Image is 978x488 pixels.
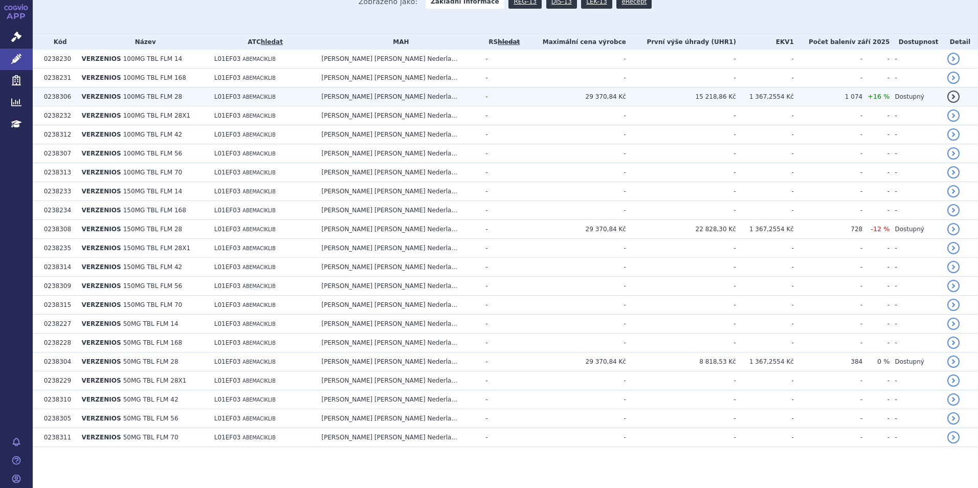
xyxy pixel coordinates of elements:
[82,377,121,384] span: VERZENIOS
[77,34,209,50] th: Název
[862,201,890,220] td: -
[82,188,121,195] span: VERZENIOS
[947,242,960,254] a: detail
[523,69,626,87] td: -
[947,374,960,387] a: detail
[480,144,523,163] td: -
[794,239,862,258] td: -
[947,204,960,216] a: detail
[794,201,862,220] td: -
[242,170,275,175] span: ABEMACIKLIB
[862,296,890,315] td: -
[82,301,121,308] span: VERZENIOS
[794,34,890,50] th: Počet balení
[947,356,960,368] a: detail
[39,182,77,201] td: 0238233
[890,106,942,125] td: -
[316,144,480,163] td: [PERSON_NAME] [PERSON_NAME] Nederla...
[39,409,77,428] td: 0238305
[480,163,523,182] td: -
[626,34,736,50] th: První výše úhrady (UHR1)
[890,182,942,201] td: -
[214,301,241,308] span: L01EF03
[123,282,182,290] span: 150MG TBL FLM 56
[890,334,942,352] td: -
[242,397,275,403] span: ABEMACIKLIB
[214,55,241,62] span: L01EF03
[316,277,480,296] td: [PERSON_NAME] [PERSON_NAME] Nederla...
[523,144,626,163] td: -
[242,283,275,289] span: ABEMACIKLIB
[794,258,862,277] td: -
[868,93,890,100] span: +16 %
[523,277,626,296] td: -
[242,227,275,232] span: ABEMACIKLIB
[871,225,890,233] span: -12 %
[214,169,241,176] span: L01EF03
[498,38,520,46] a: vyhledávání neobsahuje žádnou platnou referenční skupinu
[523,87,626,106] td: 29 370,84 Kč
[794,163,862,182] td: -
[523,296,626,315] td: -
[123,55,182,62] span: 100MG TBL FLM 14
[890,390,942,409] td: -
[82,169,121,176] span: VERZENIOS
[214,150,241,157] span: L01EF03
[39,239,77,258] td: 0238235
[480,50,523,69] td: -
[736,69,794,87] td: -
[736,163,794,182] td: -
[523,315,626,334] td: -
[890,258,942,277] td: -
[862,182,890,201] td: -
[123,301,182,308] span: 150MG TBL FLM 70
[82,263,121,271] span: VERZENIOS
[862,239,890,258] td: -
[736,144,794,163] td: -
[947,185,960,197] a: detail
[39,125,77,144] td: 0238312
[523,258,626,277] td: -
[626,163,736,182] td: -
[214,207,241,214] span: L01EF03
[877,358,890,365] span: 0 %
[794,106,862,125] td: -
[39,50,77,69] td: 0238230
[794,371,862,390] td: -
[794,277,862,296] td: -
[626,296,736,315] td: -
[794,69,862,87] td: -
[39,258,77,277] td: 0238314
[794,220,862,239] td: 728
[890,87,942,106] td: Dostupný
[947,147,960,160] a: detail
[947,223,960,235] a: detail
[261,38,283,46] a: hledat
[890,201,942,220] td: -
[862,163,890,182] td: -
[214,226,241,233] span: L01EF03
[82,226,121,233] span: VERZENIOS
[890,352,942,371] td: Dostupný
[862,125,890,144] td: -
[242,359,275,365] span: ABEMACIKLIB
[626,220,736,239] td: 22 828,30 Kč
[947,337,960,349] a: detail
[862,144,890,163] td: -
[123,150,182,157] span: 100MG TBL FLM 56
[890,239,942,258] td: -
[523,106,626,125] td: -
[123,169,182,176] span: 100MG TBL FLM 70
[214,245,241,252] span: L01EF03
[316,34,480,50] th: MAH
[39,69,77,87] td: 0238231
[242,302,275,308] span: ABEMACIKLIB
[82,245,121,252] span: VERZENIOS
[890,296,942,315] td: -
[123,263,182,271] span: 150MG TBL FLM 42
[947,299,960,311] a: detail
[214,282,241,290] span: L01EF03
[947,318,960,330] a: detail
[82,282,121,290] span: VERZENIOS
[626,182,736,201] td: -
